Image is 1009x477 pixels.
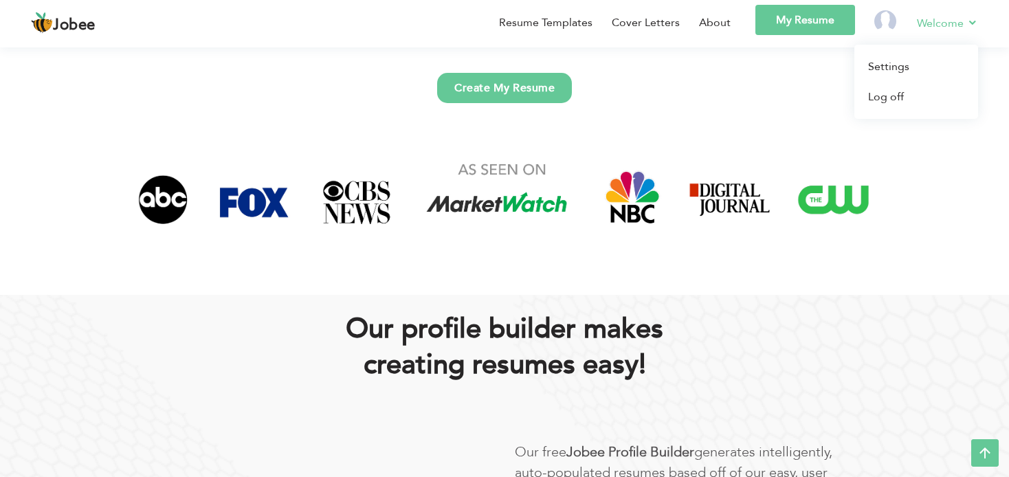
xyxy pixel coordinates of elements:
a: Welcome [917,14,978,32]
a: My Resume [755,5,855,35]
img: Profile Img [874,10,896,32]
a: About [699,14,731,31]
img: jobee.io [31,12,53,34]
h2: Our proﬁle builder makes creating resumes easy! [133,311,876,383]
a: Settings [854,52,978,82]
a: Resume Templates [499,14,592,31]
a: Create My Resume [437,73,572,103]
span: Jobee [53,18,96,33]
a: Log off [854,82,978,112]
a: Cover Letters [612,14,680,31]
b: Jobee Proﬁle Builder [566,443,694,461]
a: Jobee [31,12,96,34]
